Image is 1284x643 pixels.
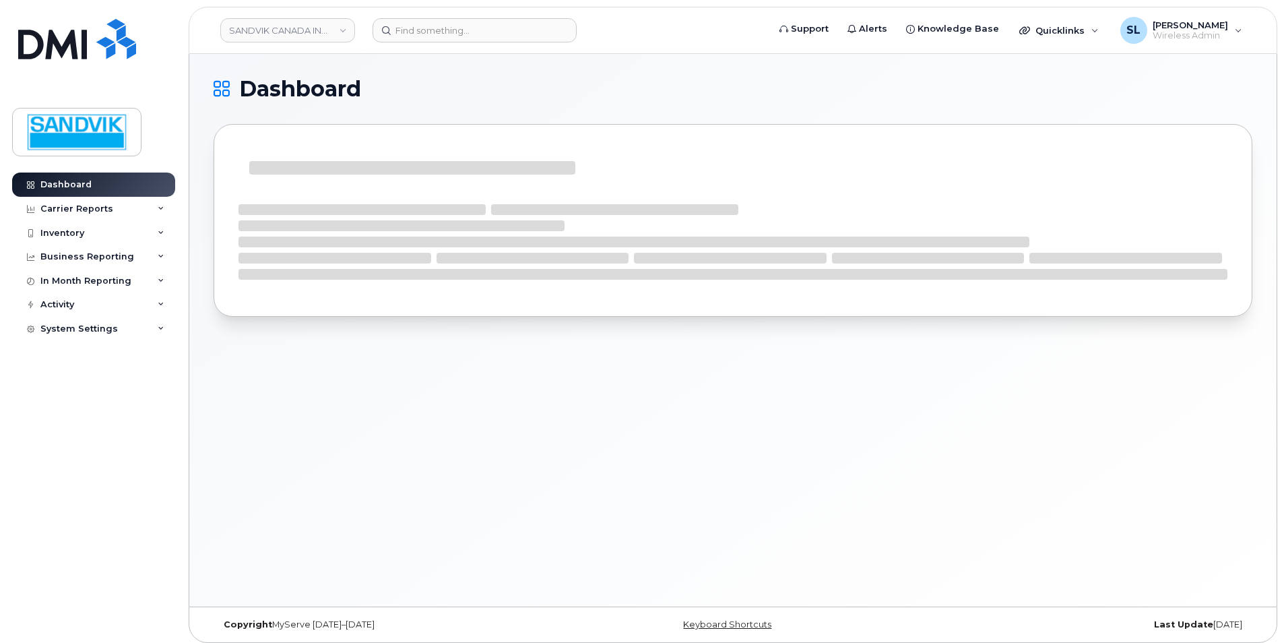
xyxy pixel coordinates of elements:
[683,619,771,630] a: Keyboard Shortcuts
[906,619,1252,630] div: [DATE]
[1154,619,1213,630] strong: Last Update
[214,619,560,630] div: MyServe [DATE]–[DATE]
[224,619,272,630] strong: Copyright
[239,79,361,99] span: Dashboard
